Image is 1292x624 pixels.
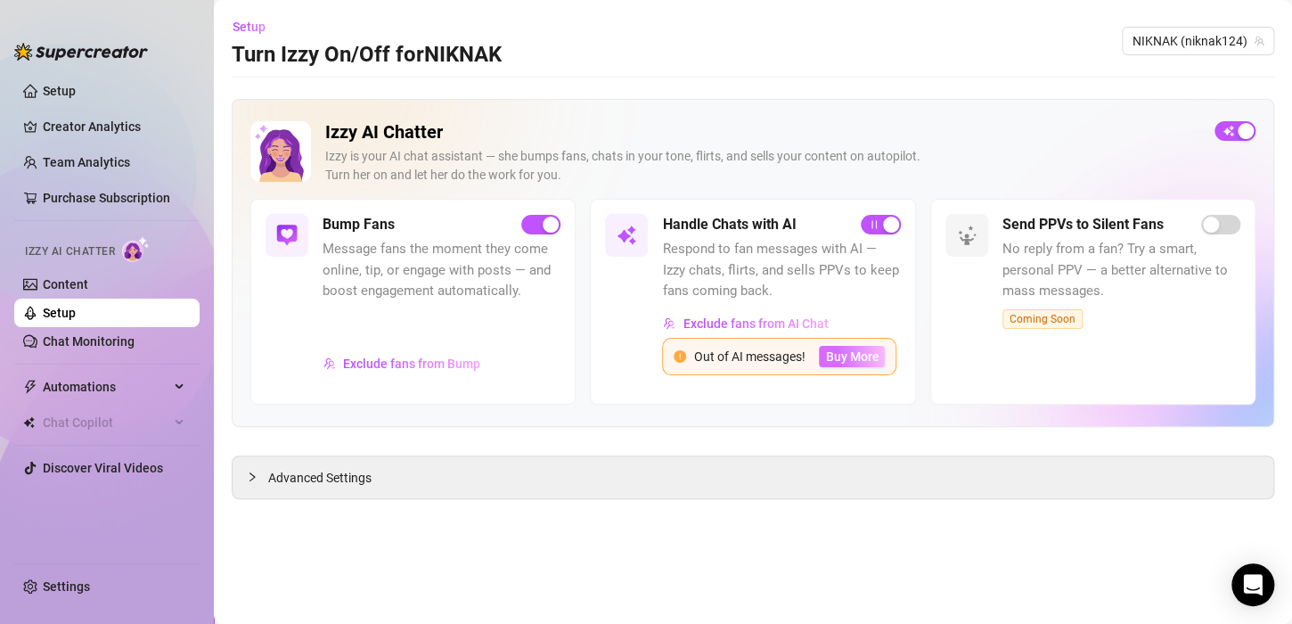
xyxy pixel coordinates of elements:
[247,472,258,482] span: collapsed
[1254,36,1264,46] span: team
[23,416,35,429] img: Chat Copilot
[43,579,90,594] a: Settings
[323,214,395,235] h5: Bump Fans
[43,334,135,349] a: Chat Monitoring
[819,346,885,367] button: Buy More
[343,357,480,371] span: Exclude fans from Bump
[683,316,828,331] span: Exclude fans from AI Chat
[232,12,280,41] button: Setup
[616,225,637,246] img: svg%3e
[662,309,829,338] button: Exclude fans from AI Chat
[232,41,502,70] h3: Turn Izzy On/Off for NIKNAK
[43,277,88,291] a: Content
[43,373,169,401] span: Automations
[1002,309,1083,329] span: Coming Soon
[1231,563,1274,606] div: Open Intercom Messenger
[247,467,268,487] div: collapsed
[323,239,560,302] span: Message fans the moment they come online, tip, or engage with posts — and boost engagement automa...
[1133,28,1263,54] span: NIKNAK (niknak124)
[43,84,76,98] a: Setup
[23,380,37,394] span: thunderbolt
[674,350,686,363] span: exclamation-circle
[325,121,1200,144] h2: Izzy AI Chatter
[662,239,900,302] span: Respond to fan messages with AI — Izzy chats, flirts, and sells PPVs to keep fans coming back.
[323,349,481,378] button: Exclude fans from Bump
[956,225,977,246] img: svg%3e
[43,306,76,320] a: Setup
[14,43,148,61] img: logo-BBDzfeDw.svg
[693,347,805,366] div: Out of AI messages!
[122,236,150,262] img: AI Chatter
[663,317,675,330] img: svg%3e
[1002,214,1164,235] h5: Send PPVs to Silent Fans
[1002,239,1240,302] span: No reply from a fan? Try a smart, personal PPV — a better alternative to mass messages.
[233,20,266,34] span: Setup
[323,357,336,370] img: svg%3e
[250,121,311,182] img: Izzy AI Chatter
[25,243,115,260] span: Izzy AI Chatter
[43,155,130,169] a: Team Analytics
[825,349,879,364] span: Buy More
[662,214,796,235] h5: Handle Chats with AI
[325,147,1200,185] div: Izzy is your AI chat assistant — she bumps fans, chats in your tone, flirts, and sells your conte...
[43,461,163,475] a: Discover Viral Videos
[268,468,372,488] span: Advanced Settings
[276,225,298,246] img: svg%3e
[43,112,185,141] a: Creator Analytics
[43,191,170,205] a: Purchase Subscription
[43,408,169,437] span: Chat Copilot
